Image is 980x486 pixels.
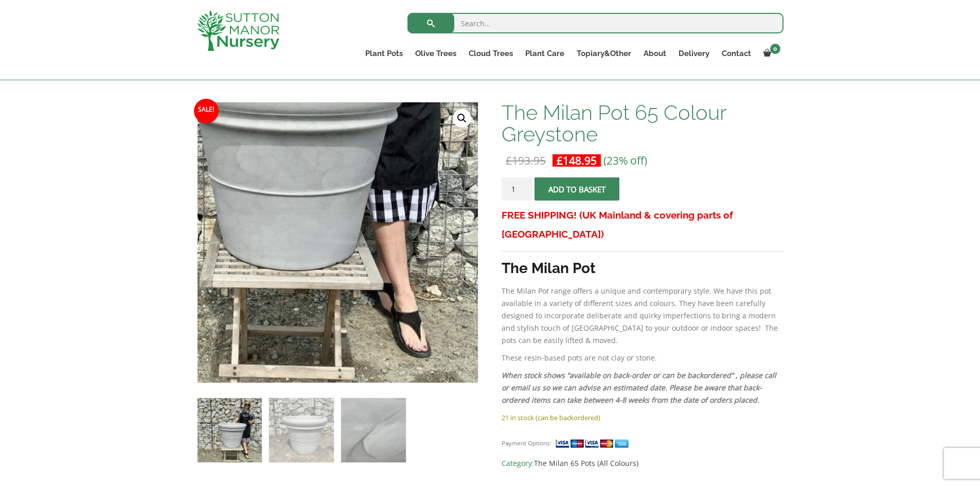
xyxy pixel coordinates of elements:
[534,458,638,468] a: The Milan 65 Pots (All Colours)
[502,457,783,470] span: Category:
[502,102,783,145] h1: The Milan Pot 65 Colour Greystone
[409,46,462,61] a: Olive Trees
[502,260,596,277] strong: The Milan Pot
[637,46,672,61] a: About
[571,46,637,61] a: Topiary&Other
[534,177,619,201] button: Add to basket
[194,99,219,123] span: Sale!
[502,285,783,347] p: The Milan Pot range offers a unique and contemporary style. We have this pot available in a varie...
[716,46,757,61] a: Contact
[197,10,279,51] img: logo
[555,438,632,449] img: payment supported
[502,370,776,405] em: When stock shows “available on back-order or can be backordered” , please call or email us so we ...
[770,44,780,54] span: 0
[502,177,532,201] input: Product quantity
[453,109,471,128] a: View full-screen image gallery
[407,13,783,33] input: Search...
[502,206,783,244] h3: FREE SHIPPING! (UK Mainland & covering parts of [GEOGRAPHIC_DATA])
[557,153,563,168] span: £
[198,398,262,462] img: The Milan Pot 65 Colour Greystone
[502,411,783,424] p: 21 in stock (can be backordered)
[341,398,405,462] img: The Milan Pot 65 Colour Greystone - Image 3
[502,439,551,447] small: Payment Options:
[757,46,783,61] a: 0
[502,352,783,364] p: These resin-based pots are not clay or stone.
[506,153,512,168] span: £
[359,46,409,61] a: Plant Pots
[462,46,519,61] a: Cloud Trees
[519,46,571,61] a: Plant Care
[269,398,333,462] img: The Milan Pot 65 Colour Greystone - Image 2
[506,153,546,168] bdi: 193.95
[672,46,716,61] a: Delivery
[557,153,597,168] bdi: 148.95
[603,153,647,168] span: (23% off)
